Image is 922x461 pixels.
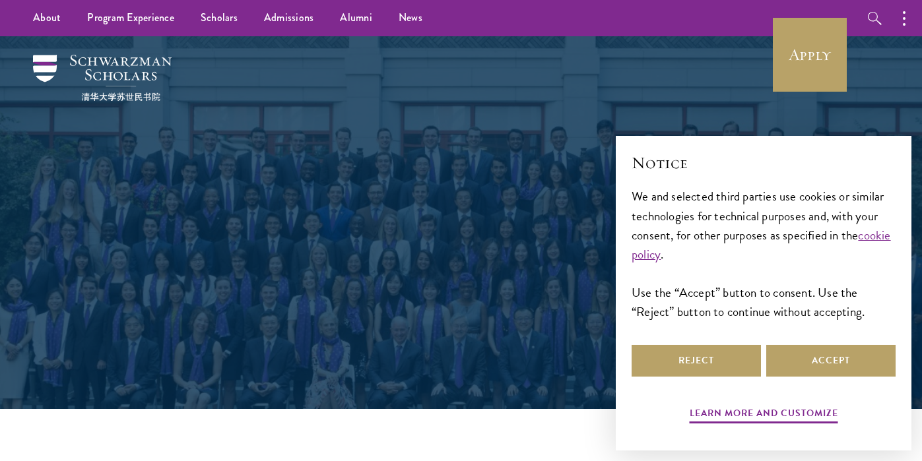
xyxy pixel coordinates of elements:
[690,405,838,425] button: Learn more and customize
[632,226,891,264] a: cookie policy
[632,152,896,174] h2: Notice
[33,55,172,101] img: Schwarzman Scholars
[773,18,847,92] a: Apply
[632,345,761,377] button: Reject
[766,345,896,377] button: Accept
[632,187,896,321] div: We and selected third parties use cookies or similar technologies for technical purposes and, wit...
